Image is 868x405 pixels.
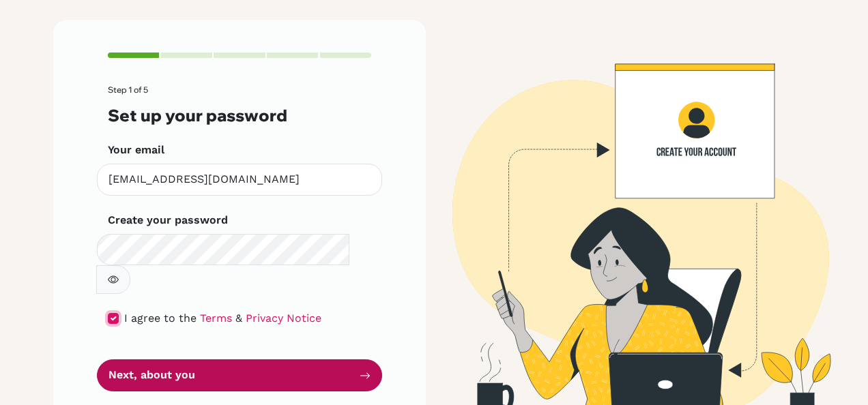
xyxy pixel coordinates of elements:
a: Terms [200,312,232,325]
button: Next, about you [97,359,382,391]
span: Step 1 of 5 [108,85,148,95]
a: Privacy Notice [246,312,321,325]
span: & [235,312,242,325]
input: Insert your email* [97,164,382,196]
h3: Set up your password [108,106,371,125]
label: Your email [108,142,164,158]
span: I agree to the [124,312,197,325]
label: Create your password [108,212,228,228]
